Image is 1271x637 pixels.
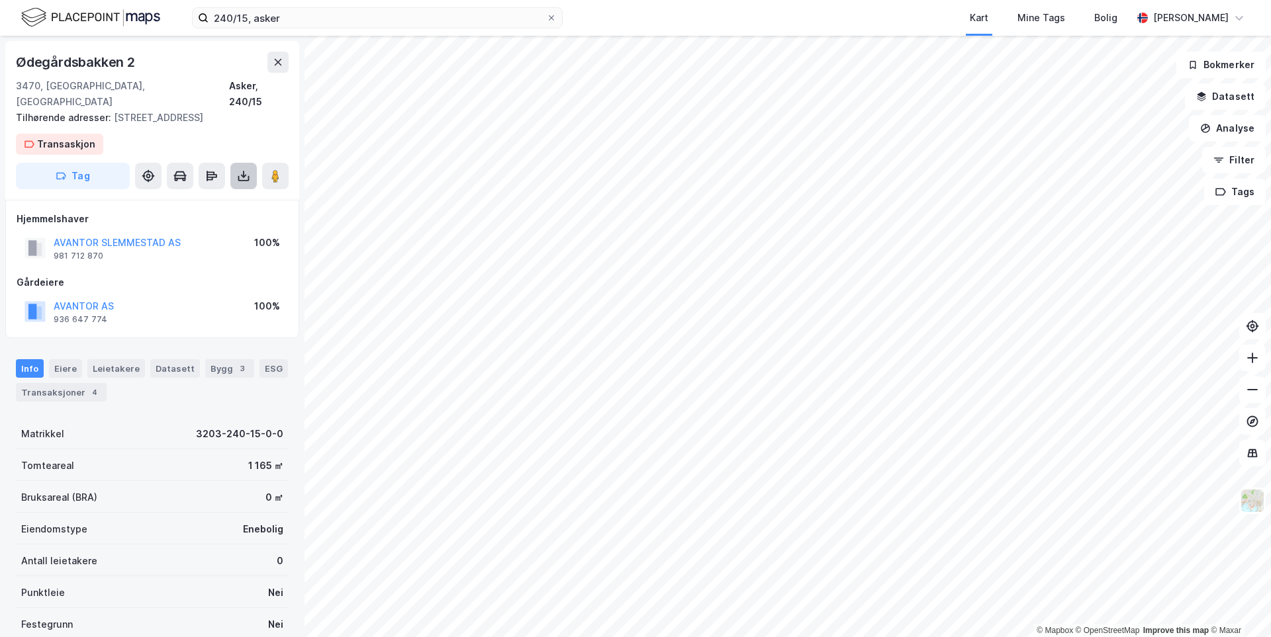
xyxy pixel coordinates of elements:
[254,235,280,251] div: 100%
[49,359,82,378] div: Eiere
[21,426,64,442] div: Matrikkel
[1037,626,1073,635] a: Mapbox
[16,383,107,402] div: Transaksjoner
[1017,10,1065,26] div: Mine Tags
[21,458,74,474] div: Tomteareal
[248,458,283,474] div: 1 165 ㎡
[236,362,249,375] div: 3
[21,6,160,29] img: logo.f888ab2527a4732fd821a326f86c7f29.svg
[17,211,288,227] div: Hjemmelshaver
[268,616,283,632] div: Nei
[1240,488,1265,513] img: Z
[1153,10,1229,26] div: [PERSON_NAME]
[1094,10,1117,26] div: Bolig
[277,553,283,569] div: 0
[87,359,145,378] div: Leietakere
[17,275,288,290] div: Gårdeiere
[196,426,283,442] div: 3203-240-15-0-0
[1176,52,1266,78] button: Bokmerker
[243,521,283,537] div: Enebolig
[54,314,107,325] div: 936 647 774
[970,10,988,26] div: Kart
[265,489,283,505] div: 0 ㎡
[21,553,97,569] div: Antall leietakere
[150,359,200,378] div: Datasett
[229,78,289,110] div: Asker, 240/15
[21,489,97,505] div: Bruksareal (BRA)
[1205,573,1271,637] div: Kontrollprogram for chat
[1204,179,1266,205] button: Tags
[88,386,101,399] div: 4
[1202,147,1266,173] button: Filter
[16,110,278,126] div: [STREET_ADDRESS]
[54,251,103,261] div: 981 712 870
[209,8,546,28] input: Søk på adresse, matrikkel, gårdeiere, leietakere eller personer
[1205,573,1271,637] iframe: Chat Widget
[21,585,65,601] div: Punktleie
[254,298,280,314] div: 100%
[21,616,73,632] div: Festegrunn
[259,359,288,378] div: ESG
[205,359,254,378] div: Bygg
[268,585,283,601] div: Nei
[16,163,130,189] button: Tag
[1189,115,1266,142] button: Analyse
[16,52,138,73] div: Ødegårdsbakken 2
[16,78,229,110] div: 3470, [GEOGRAPHIC_DATA], [GEOGRAPHIC_DATA]
[16,112,114,123] span: Tilhørende adresser:
[1076,626,1140,635] a: OpenStreetMap
[16,359,44,378] div: Info
[1143,626,1209,635] a: Improve this map
[21,521,87,537] div: Eiendomstype
[37,136,95,152] div: Transaskjon
[1185,83,1266,110] button: Datasett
